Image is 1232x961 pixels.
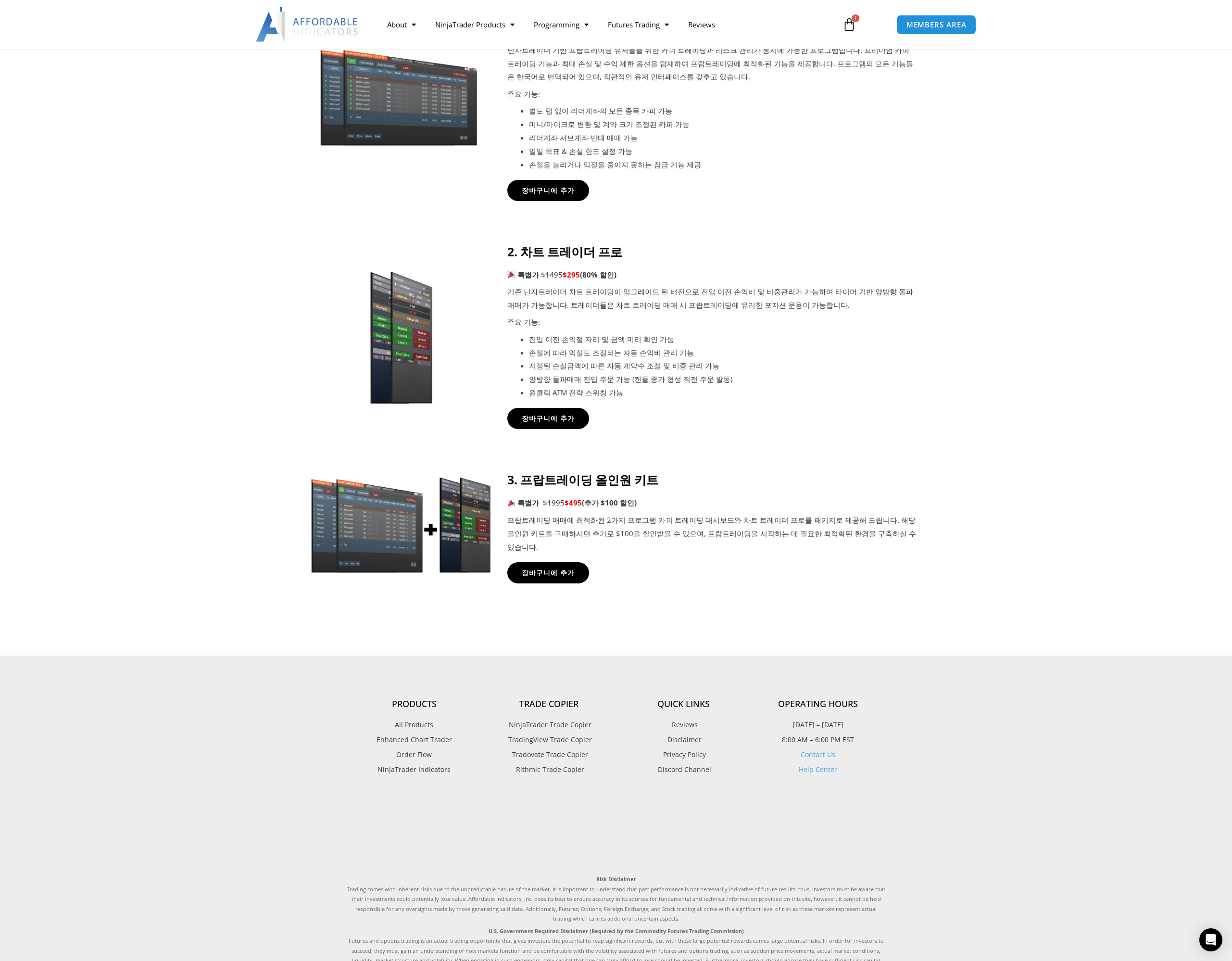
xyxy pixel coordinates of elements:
img: Screenshot 2024-11-20 151221 | Affordable Indicators – NinjaTrader [315,46,483,148]
p: 닌자트레이더 기반 프랍트레이딩 유저들을 위한 카피 트레이딩과 리스크 관리가 동시에 가능한 프로그램입니다. 프리미엄 카피 트레이딩 기능과 최대 손실 및 수익 제한 옵션을 탑재하... [507,44,917,84]
p: 주요 기능: [507,316,917,329]
li: 지정된 손실금액에 따른 자동 계약수 조절 및 비중 관리 가능 [529,359,917,373]
a: Rithmic Trade Copier [481,763,616,776]
img: Screenshot 2024-11-20 150226 | Affordable Indicators – NinjaTrader [307,472,492,574]
span: TradingView Trade Copier [506,733,592,746]
p: 프랍트레이딩 매매에 최적화된 2가지 프로그램 카피 트레이딩 대시보드와 차트 트레이더 프로를 패키지로 제공해 드립니다. 해당 올인원 키트를 구매하시면 추가로 $100을 할인받을... [507,514,917,554]
span: 장바구니에 추가 [522,569,575,576]
a: Disclaimer [616,733,751,746]
strong: U.S. Government Required Disclaimer (Required by the Commodity Futures Trading Commission) [489,927,744,935]
a: Privacy Policy [616,748,751,761]
a: All Products [347,719,481,731]
span: Discord Channel [655,763,711,776]
span: 장바구니에 추가 [522,187,575,194]
a: Order Flow [347,748,481,761]
a: Futures Trading [598,13,679,36]
li: 손절에 따라 익절도 조절되는 자동 손익비 관리 기능 [529,346,917,360]
span: Order Flow [396,748,432,761]
li: 원클릭 ATM 전략 스위칭 가능 [529,386,917,400]
span: 장바구니에 추가 [522,415,575,422]
h4: Operating Hours [751,699,885,709]
img: 🎉 [508,499,515,506]
b: $295 [563,270,580,279]
li: 미니/마이크로 변환 및 계약 크기 조정된 카피 가능 [529,118,917,131]
strong: 2. 차트 트레이더 프로 [507,243,622,260]
strong: 특별가 [517,270,539,279]
h4: Products [347,699,481,709]
p: 주요 기능: [507,88,917,101]
span: NinjaTrader Indicators [377,763,451,776]
p: [DATE] – [DATE] [751,719,885,731]
a: NinjaTrader Trade Copier [481,719,616,731]
strong: 특별가 [517,498,539,507]
a: 장바구니에 추가 [507,408,589,429]
li: 양방향 돌파매매 진입 주문 가능 (캔들 종가 형성 직전 주문 발동) [529,373,917,386]
a: Reviews [679,13,725,36]
a: Discord Channel [616,763,751,776]
a: 장바구니에 추가 [507,180,589,201]
div: Open Intercom Messenger [1199,928,1222,951]
span: MEMBERS AREA [906,21,967,28]
b: (추가 $100 할인) [582,498,637,507]
li: 일일 목표 & 손실 한도 설정 가능 [529,145,917,158]
h4: Quick Links [616,699,751,709]
a: Reviews [616,719,751,731]
span: $1495 [541,270,563,279]
a: Enhanced Chart Trader [347,733,481,746]
span: Privacy Policy [661,748,706,761]
img: Screenshot 2024-11-20 145837 | Affordable Indicators – NinjaTrader [334,260,465,404]
span: Tradovate Trade Copier [510,748,588,761]
span: Disclaimer [665,733,702,746]
strong: 3. 프랍트레이딩 올인원 키트 [507,471,658,488]
a: Tradovate Trade Copier [481,748,616,761]
span: Enhanced Chart Trader [377,733,452,746]
span: 1 [852,14,859,22]
li: 진입 이전 손익절 자리 및 금액 미리 확인 가능 [529,333,917,346]
a: NinjaTrader Indicators [347,763,481,776]
span: NinjaTrader Trade Copier [506,719,591,731]
a: MEMBERS AREA [896,15,977,35]
a: NinjaTrader Products [426,13,524,36]
img: LogoAI | Affordable Indicators – NinjaTrader [256,7,359,42]
span: Reviews [669,719,698,731]
span: Rithmic Trade Copier [514,763,584,776]
li: 손절을 늘리거나 익절을 줄이지 못하는 잠금 기능 제공 [529,158,917,172]
p: 기존 닌자트레이더 차트 트레이딩이 업그레이드 된 버전으로 진입 이전 손익비 및 비중관리가 가능하며 타이머 기반 양방향 돌파매매가 가능합니다. 트레이더들은 차트 트레이딩 매매 ... [507,285,917,312]
li: 별도 탭 없이 리더계좌의 모든 종목 카피 가능 [529,104,917,118]
span: $1995 [543,498,565,507]
img: 🎉 [508,271,515,278]
a: Help Center [799,765,837,774]
iframe: Customer reviews powered by Trustpilot [347,797,885,865]
a: Contact Us [801,750,835,759]
b: $495 [565,498,582,507]
h4: Trade Copier [481,699,616,709]
a: 장바구니에 추가 [507,562,589,583]
b: (80% 할인) [580,270,616,279]
span: All Products [395,719,433,731]
strong: Risk Disclaimer [596,875,636,883]
p: Trading comes with inherent risks due to the unpredictable nature of the market. It is important ... [347,874,885,923]
p: 8:00 AM – 6:00 PM EST [751,733,885,746]
a: 1 [828,11,870,38]
a: Programming [524,13,598,36]
a: About [377,13,426,36]
nav: Menu [377,13,831,36]
li: 리더계좌 서브계좌 반대 매매 가능 [529,131,917,145]
a: TradingView Trade Copier [481,733,616,746]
